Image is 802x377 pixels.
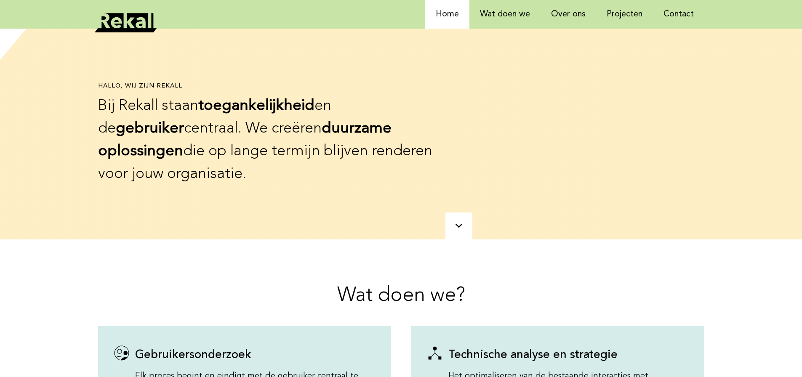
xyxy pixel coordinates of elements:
p: Bij Rekall staan en de centraal. We creëren die op lange termijn blijven renderen voor jouw organ... [98,95,442,186]
h3: Gebruikersonderzoek [112,343,378,363]
b: gebruiker [116,121,184,136]
h3: Technische analyse en strategie [425,343,691,363]
h1: Hallo, wij zijn rekall [98,82,442,90]
h2: Wat doen we? [98,283,704,309]
b: duurzame oplossingen [98,121,392,159]
b: toegankelijkheid [198,98,314,114]
a: scroll naar beneden [445,212,472,239]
